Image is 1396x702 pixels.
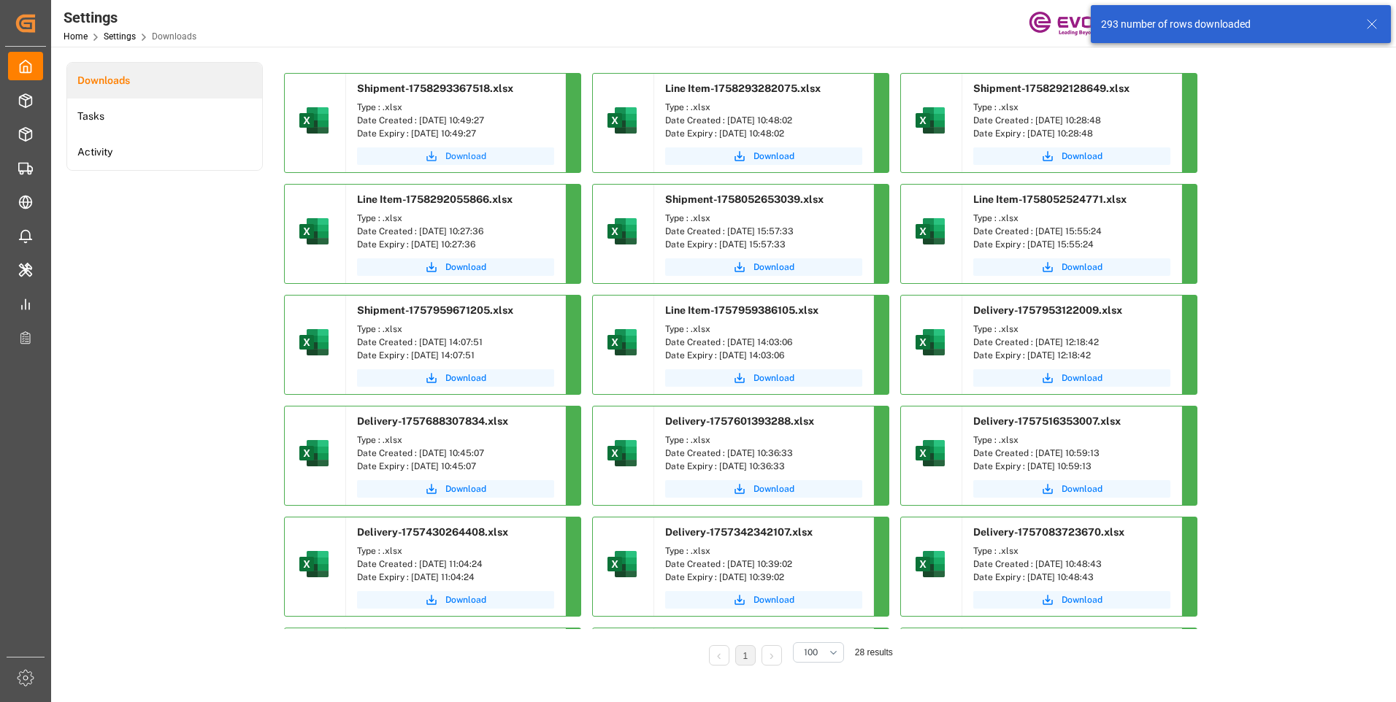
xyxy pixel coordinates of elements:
[1062,371,1102,385] span: Download
[665,433,862,447] div: Type : .xlsx
[753,150,794,163] span: Download
[357,480,554,498] button: Download
[665,526,813,538] span: Delivery-1757342342107.xlsx
[67,63,262,99] a: Downloads
[973,225,1170,238] div: Date Created : [DATE] 15:55:24
[973,369,1170,387] a: Download
[357,336,554,349] div: Date Created : [DATE] 14:07:51
[855,647,893,657] span: 28 results
[665,544,862,558] div: Type : .xlsx
[357,349,554,362] div: Date Expiry : [DATE] 14:07:51
[445,482,486,495] span: Download
[1101,17,1352,32] div: 293 number of rows downloaded
[973,147,1170,165] button: Download
[357,526,508,538] span: Delivery-1757430264408.xlsx
[973,101,1170,114] div: Type : .xlsx
[665,127,862,140] div: Date Expiry : [DATE] 10:48:02
[913,214,948,249] img: microsoft-excel-2019--v1.png
[357,82,513,94] span: Shipment-1758293367518.xlsx
[357,212,554,225] div: Type : .xlsx
[753,261,794,274] span: Download
[445,371,486,385] span: Download
[357,591,554,609] button: Download
[1062,593,1102,606] span: Download
[357,369,554,387] button: Download
[973,304,1122,316] span: Delivery-1757953122009.xlsx
[1062,150,1102,163] span: Download
[296,547,331,582] img: microsoft-excel-2019--v1.png
[973,415,1121,427] span: Delivery-1757516353007.xlsx
[973,114,1170,127] div: Date Created : [DATE] 10:28:48
[973,433,1170,447] div: Type : .xlsx
[753,593,794,606] span: Download
[973,591,1170,609] button: Download
[357,447,554,460] div: Date Created : [DATE] 10:45:07
[665,480,862,498] button: Download
[665,323,862,336] div: Type : .xlsx
[665,258,862,276] a: Download
[973,447,1170,460] div: Date Created : [DATE] 10:59:13
[357,147,554,165] button: Download
[973,460,1170,473] div: Date Expiry : [DATE] 10:59:13
[973,238,1170,251] div: Date Expiry : [DATE] 15:55:24
[64,31,88,42] a: Home
[665,415,814,427] span: Delivery-1757601393288.xlsx
[357,101,554,114] div: Type : .xlsx
[665,591,862,609] button: Download
[296,325,331,360] img: microsoft-excel-2019--v1.png
[357,433,554,447] div: Type : .xlsx
[357,193,513,205] span: Line Item-1758292055866.xlsx
[1029,11,1124,36] img: Evonik-brand-mark-Deep-Purple-RGB.jpeg_1700498283.jpeg
[973,258,1170,276] button: Download
[445,150,486,163] span: Download
[665,571,862,584] div: Date Expiry : [DATE] 10:39:02
[973,193,1127,205] span: Line Item-1758052524771.xlsx
[357,238,554,251] div: Date Expiry : [DATE] 10:27:36
[973,480,1170,498] button: Download
[665,369,862,387] button: Download
[665,82,821,94] span: Line Item-1758293282075.xlsx
[1062,482,1102,495] span: Download
[296,436,331,471] img: microsoft-excel-2019--v1.png
[605,547,640,582] img: microsoft-excel-2019--v1.png
[357,323,554,336] div: Type : .xlsx
[973,526,1124,538] span: Delivery-1757083723670.xlsx
[605,325,640,360] img: microsoft-excel-2019--v1.png
[762,645,782,666] li: Next Page
[665,238,862,251] div: Date Expiry : [DATE] 15:57:33
[665,336,862,349] div: Date Created : [DATE] 14:03:06
[973,323,1170,336] div: Type : .xlsx
[296,214,331,249] img: microsoft-excel-2019--v1.png
[913,325,948,360] img: microsoft-excel-2019--v1.png
[665,193,824,205] span: Shipment-1758052653039.xlsx
[753,482,794,495] span: Download
[973,82,1130,94] span: Shipment-1758292128649.xlsx
[665,304,818,316] span: Line Item-1757959386105.xlsx
[665,558,862,571] div: Date Created : [DATE] 10:39:02
[357,258,554,276] button: Download
[973,571,1170,584] div: Date Expiry : [DATE] 10:48:43
[104,31,136,42] a: Settings
[793,642,844,663] button: open menu
[753,371,794,385] span: Download
[665,460,862,473] div: Date Expiry : [DATE] 10:36:33
[665,114,862,127] div: Date Created : [DATE] 10:48:02
[67,134,262,170] li: Activity
[357,571,554,584] div: Date Expiry : [DATE] 11:04:24
[357,304,513,316] span: Shipment-1757959671205.xlsx
[357,127,554,140] div: Date Expiry : [DATE] 10:49:27
[67,99,262,134] a: Tasks
[735,645,756,666] li: 1
[913,547,948,582] img: microsoft-excel-2019--v1.png
[743,651,748,661] a: 1
[973,336,1170,349] div: Date Created : [DATE] 12:18:42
